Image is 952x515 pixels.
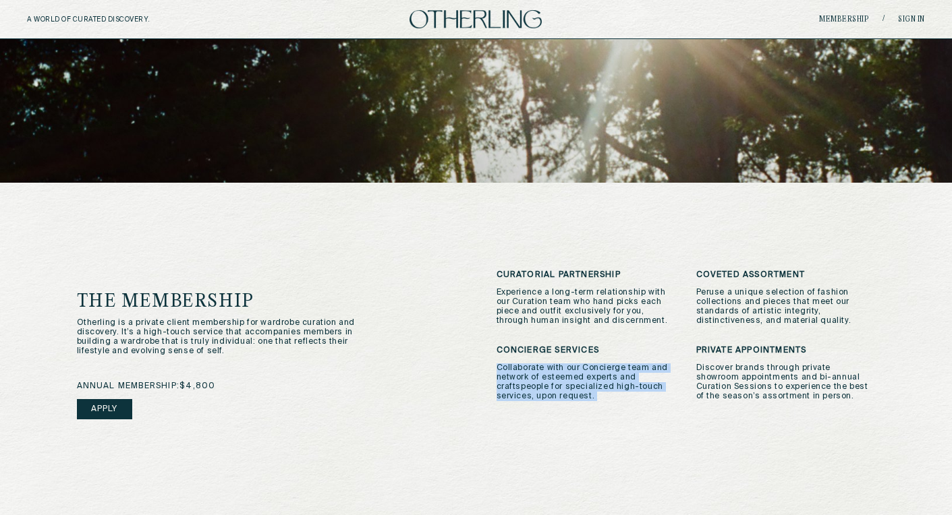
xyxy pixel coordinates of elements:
a: Membership [819,16,869,24]
p: Peruse a unique selection of fashion collections and pieces that meet our standards of artistic i... [696,288,876,326]
h3: Curatorial Partnership [497,270,676,280]
h3: Private Appointments [696,346,876,355]
span: / [883,14,885,24]
p: Collaborate with our Concierge team and network of esteemed experts and craftspeople for speciali... [497,363,676,401]
p: Discover brands through private showroom appointments and bi-annual Curation Sessions to experien... [696,363,876,401]
span: annual membership: $4,800 [77,382,216,391]
p: Experience a long-term relationship with our Curation team who hand picks each piece and outfit e... [497,288,676,326]
h3: Concierge Services [497,346,676,355]
h3: Coveted Assortment [696,270,876,280]
h5: A WORLD OF CURATED DISCOVERY. [27,16,208,24]
h1: The Membership [77,293,412,311]
p: Otherling is a private client membership for wardrobe curation and discovery. It’s a high-touch s... [77,318,361,356]
img: logo [410,10,542,28]
a: Apply [77,399,132,419]
a: Sign in [898,16,925,24]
